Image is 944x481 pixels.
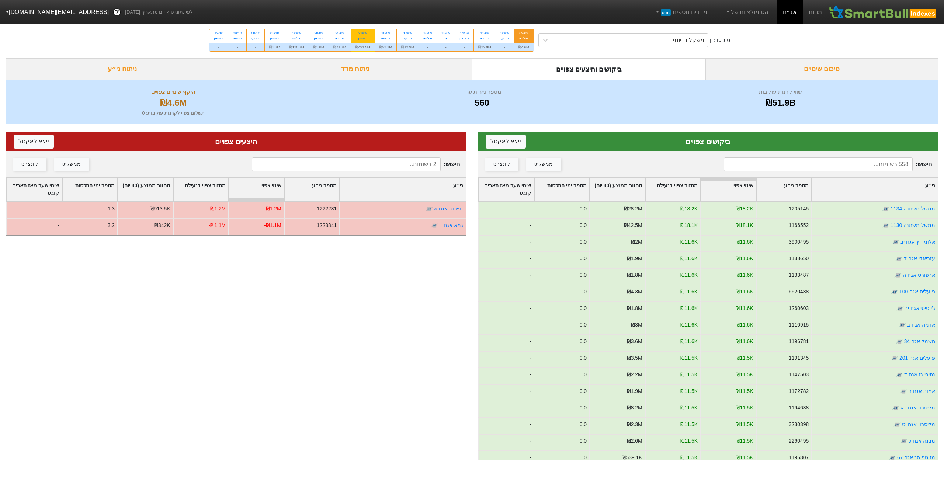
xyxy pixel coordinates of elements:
div: ₪1.9M [627,255,642,262]
div: ₪11.5K [736,421,753,428]
div: Toggle SortBy [7,178,62,201]
div: 25/09 [333,31,346,36]
div: ₪71.7M [329,43,351,51]
div: 18/09 [379,31,392,36]
a: ג'י סיטי אגח יב [905,305,935,311]
img: tase link [892,404,899,412]
div: 0.0 [580,304,587,312]
div: - [496,43,514,51]
div: - [6,202,62,218]
div: Toggle SortBy [812,178,938,201]
div: 1147503 [789,371,809,379]
div: Toggle SortBy [479,178,534,201]
div: חמישי [333,36,346,41]
div: 1172782 [789,387,809,395]
div: 0.0 [580,437,587,445]
div: 0.0 [580,321,587,329]
div: ₪11.6K [680,288,698,296]
div: 0.0 [580,255,587,262]
a: אלוני חץ אגח יב [900,239,935,245]
div: ₪53.1M [375,43,397,51]
div: 1110915 [789,321,809,329]
div: - [478,301,534,318]
div: 0.0 [580,371,587,379]
div: רביעי [500,36,509,41]
div: ₪11.6K [736,288,753,296]
button: ממשלתי [526,158,561,171]
div: רביעי [401,36,414,41]
div: 0.0 [580,338,587,345]
div: ₪18.2K [680,205,698,213]
div: ₪11.6K [736,271,753,279]
img: tase link [892,238,899,246]
div: חמישי [233,36,242,41]
div: 0.0 [580,421,587,428]
div: ₪11.5K [680,437,698,445]
input: 558 רשומות... [724,157,913,171]
a: עזריאלי אגח ד [904,255,935,261]
div: ₪11.6K [680,271,698,279]
button: ממשלתי [54,158,89,171]
div: ראשון [214,36,223,41]
div: Toggle SortBy [118,178,173,201]
div: ₪11.6K [736,238,753,246]
div: ₪1.9M [627,387,642,395]
div: 15/09 [441,31,450,36]
div: מספר ניירות ערך [336,88,628,96]
div: 0.0 [580,387,587,395]
div: 0.0 [580,354,587,362]
div: 0.0 [580,205,587,213]
div: - [478,417,534,434]
div: 30/09 [289,31,304,36]
img: tase link [894,272,902,279]
div: - [478,401,534,417]
div: היקף שינויים צפויים [15,88,332,96]
button: קונצרני [13,158,46,171]
a: מליסרון אגח יט [902,421,935,427]
div: ₪11.5K [680,387,698,395]
img: tase link [900,388,907,395]
div: - [478,384,534,401]
div: 1196781 [789,338,809,345]
div: ממשלתי [62,160,81,168]
div: - [478,351,534,367]
div: - [247,43,264,51]
div: ₪11.5K [680,354,698,362]
div: - [437,43,455,51]
button: ייצא לאקסל [486,135,526,149]
div: ₪11.6K [736,255,753,262]
img: SmartBull [828,5,938,20]
div: - [6,218,62,235]
img: tase link [899,321,906,329]
div: ₪12.9M [397,43,419,51]
div: ₪18.2K [736,205,753,213]
div: - [228,43,246,51]
div: 1133487 [789,271,809,279]
div: ₪913.5K [150,205,170,213]
div: ₪2M [631,238,642,246]
div: - [478,367,534,384]
img: tase link [431,222,438,229]
div: Toggle SortBy [340,178,466,201]
div: ₪11.5K [680,404,698,412]
a: ארפורט אגח ה [903,272,935,278]
div: Toggle SortBy [590,178,645,201]
div: ₪11.5K [736,454,753,461]
a: מדדים נוספיםחדש [652,5,710,20]
div: 17/09 [401,31,414,36]
div: 21/09 [355,31,370,36]
div: - [478,268,534,285]
div: ₪1.8M [627,304,642,312]
div: -₪1.1M [209,222,226,229]
div: ראשון [355,36,370,41]
div: -₪1.2M [264,205,281,213]
div: ₪4.6M [514,43,534,51]
div: שלישי [518,36,529,41]
div: ₪11.5K [680,421,698,428]
div: חמישי [379,36,392,41]
div: 1222231 [317,205,337,213]
div: 1191345 [789,354,809,362]
div: ₪11.5K [736,404,753,412]
div: ביקושים צפויים [486,136,930,147]
div: ₪11.6K [680,338,698,345]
